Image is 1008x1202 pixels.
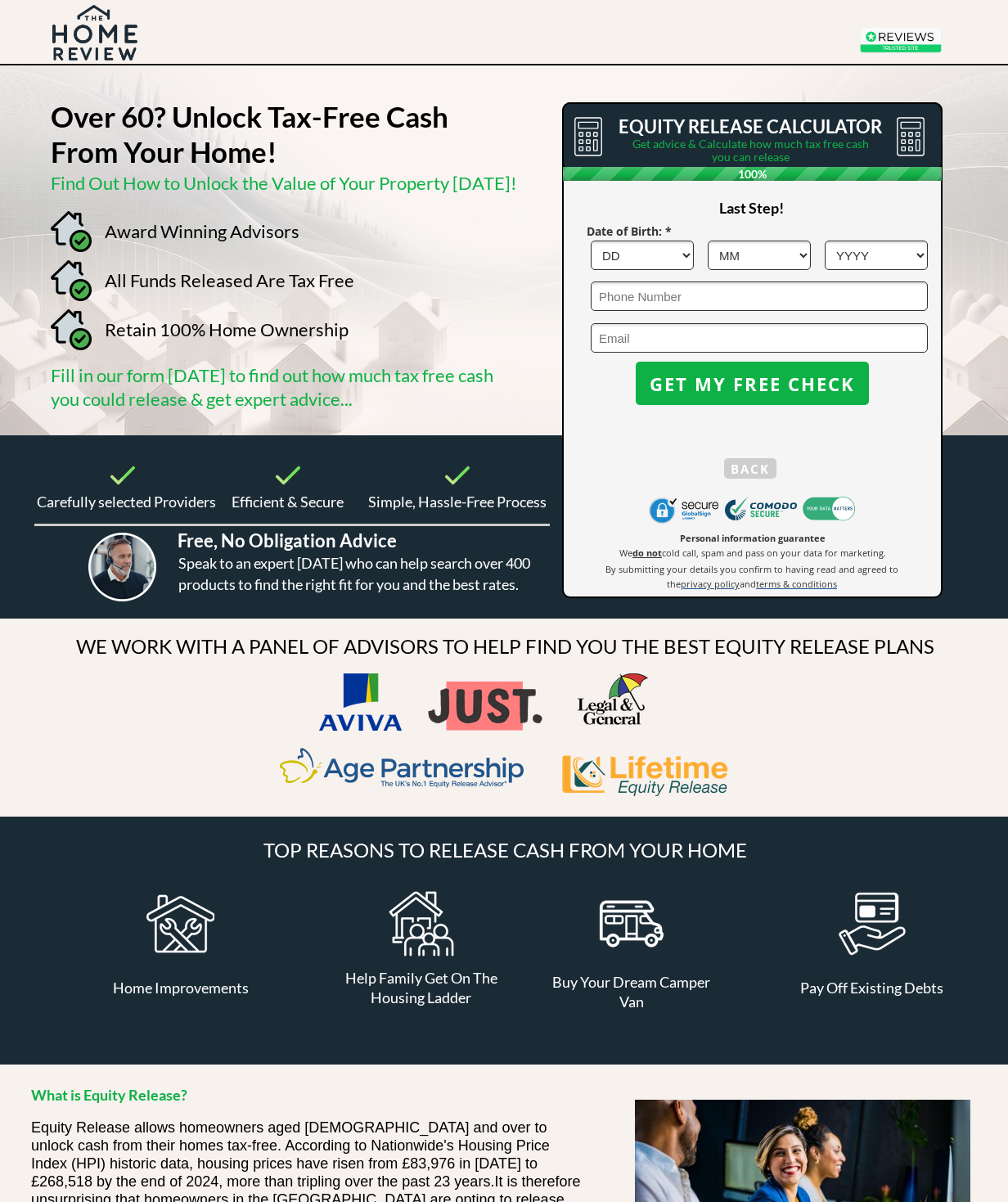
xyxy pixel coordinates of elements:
a: terms & conditions [756,577,837,590]
strong: Over 60? Unlock Tax-Free Cash From Your Home! [51,99,448,169]
span: TOP REASONS TO RELEASE CASH FROM YOUR HOME [263,838,747,862]
span: Home Improvements [113,979,249,997]
span: Efficient & Secure [232,493,344,511]
a: privacy policy [681,577,740,590]
span: 100% [563,167,942,181]
span: Free, No Obligation Advice [178,529,397,551]
span: Find Out How to Unlock the Value of Your Property [DATE]! [51,172,517,194]
button: BACK [724,458,776,479]
span: All Funds Released Are Tax Free [105,269,354,291]
span: Personal information guarantee [680,532,826,544]
span: Retain 100% Home Ownership [105,318,349,340]
span: Award Winning Advisors [105,220,299,242]
input: Email [591,323,928,353]
strong: What is Equity Release? [31,1086,187,1104]
span: Last Step! [719,199,784,217]
span: and [740,578,756,590]
span: Simple, Hassle-Free Process [368,493,547,511]
span: EQUITY RELEASE CALCULATOR [619,115,882,137]
span: Date of Birth: * [587,223,672,239]
span: WE WORK WITH A PANEL OF ADVISORS TO HELP FIND YOU THE BEST EQUITY RELEASE PLANS [76,634,934,658]
span: Help Family Get On The Housing Ladder [345,969,497,1006]
input: Phone Number [591,281,928,311]
span: Get advice & Calculate how much tax free cash you can release [632,137,869,164]
span: terms & conditions [756,578,837,590]
span: BACK [724,458,776,479]
span: Equity Release allows homeowners aged [DEMOGRAPHIC_DATA] and over to unlock cash from their homes... [31,1119,550,1172]
span: privacy policy [681,578,740,590]
span: Speak to an expert [DATE] who can help search over 400 products to find the right fit for you and... [178,554,530,593]
span: Pay Off Existing Debts [800,979,943,997]
button: GET MY FREE CHECK [636,362,869,405]
span: We cold call, spam and pass on your data for marketing. [619,547,886,559]
span: GET MY FREE CHECK [636,373,869,394]
span: Fill in our form [DATE] to find out how much tax free cash you could release & get expert advice... [51,364,493,410]
strong: do not [632,547,662,559]
span: ousing prices have risen from £83,976 in [DATE] to £268,518 by the end of 2024, more than triplin... [31,1155,538,1190]
span: Buy Your Dream Camper Van [552,973,710,1011]
span: By submitting your details you confirm to having read and agreed to the [605,563,898,590]
span: Carefully selected Providers [37,493,216,511]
